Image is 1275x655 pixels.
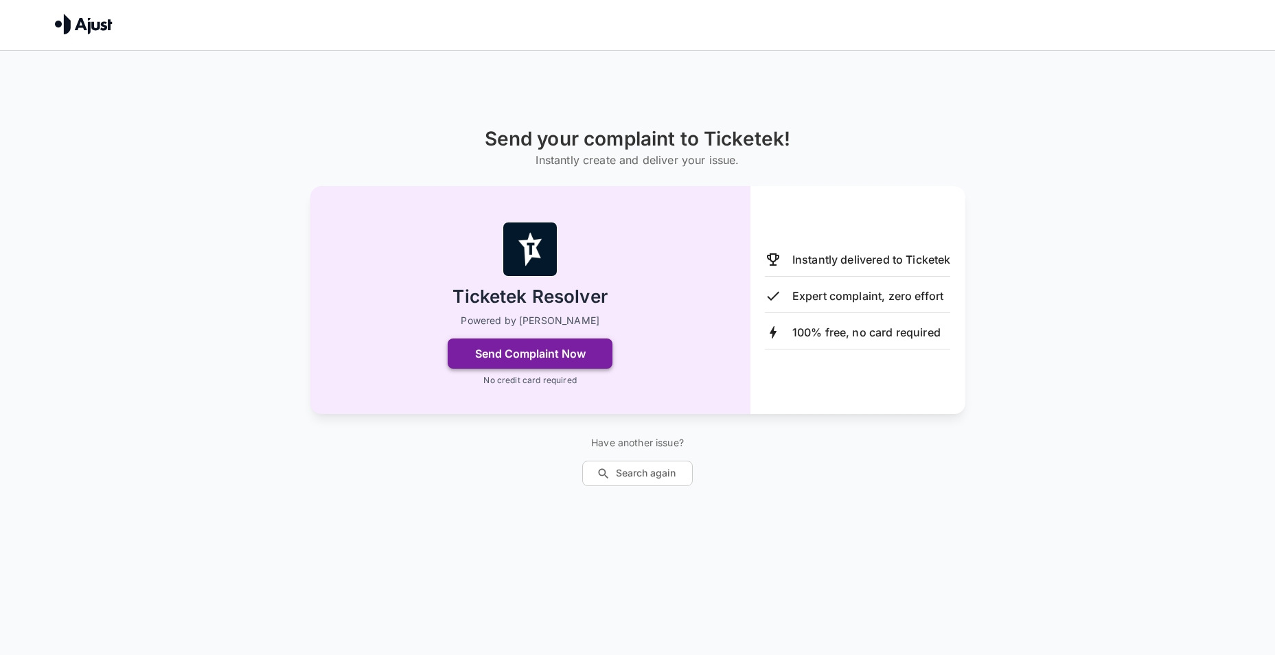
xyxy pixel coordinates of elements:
button: Send Complaint Now [448,338,612,369]
p: Instantly delivered to Ticketek [792,251,951,268]
p: Expert complaint, zero effort [792,288,943,304]
img: Ajust [55,14,113,34]
p: Powered by [PERSON_NAME] [461,314,599,327]
p: 100% free, no card required [792,324,941,341]
p: No credit card required [483,374,576,387]
h1: Send your complaint to Ticketek! [485,128,791,150]
h2: Ticketek Resolver [452,285,608,309]
button: Search again [582,461,693,486]
h6: Instantly create and deliver your issue. [485,150,791,170]
p: Have another issue? [582,436,693,450]
img: Ticketek [503,222,558,277]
